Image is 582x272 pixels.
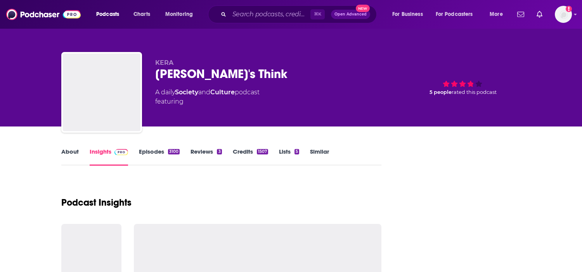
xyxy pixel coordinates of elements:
span: featuring [155,97,260,106]
span: New [356,5,370,12]
button: open menu [431,8,484,21]
a: Lists5 [279,148,299,166]
div: 5 [294,149,299,154]
span: For Business [392,9,423,20]
button: open menu [484,8,513,21]
span: rated this podcast [452,89,497,95]
div: 3 [217,149,222,154]
a: Episodes3100 [139,148,180,166]
span: For Podcasters [436,9,473,20]
img: Podchaser Pro [114,149,128,155]
span: Charts [133,9,150,20]
span: Podcasts [96,9,119,20]
a: About [61,148,79,166]
span: Open Advanced [334,12,367,16]
span: KERA [155,59,173,66]
button: Show profile menu [555,6,572,23]
button: open menu [160,8,203,21]
div: Search podcasts, credits, & more... [215,5,384,23]
a: Credits1507 [233,148,268,166]
a: Similar [310,148,329,166]
svg: Add a profile image [566,6,572,12]
a: Show notifications dropdown [514,8,527,21]
a: Show notifications dropdown [533,8,546,21]
div: A daily podcast [155,88,260,106]
img: Podchaser - Follow, Share and Rate Podcasts [6,7,81,22]
a: InsightsPodchaser Pro [90,148,128,166]
button: open menu [91,8,129,21]
a: Society [175,88,198,96]
span: and [198,88,210,96]
div: 1507 [257,149,268,154]
span: Logged in as megcassidy [555,6,572,23]
button: Open AdvancedNew [331,10,370,19]
div: 3100 [168,149,180,154]
span: 5 people [430,89,452,95]
span: More [490,9,503,20]
h1: Podcast Insights [61,197,132,208]
img: User Profile [555,6,572,23]
a: Reviews3 [191,148,222,166]
a: Culture [210,88,235,96]
div: 5 peoplerated this podcast [404,59,521,107]
button: open menu [387,8,433,21]
input: Search podcasts, credits, & more... [229,8,310,21]
a: Charts [128,8,155,21]
span: ⌘ K [310,9,325,19]
span: Monitoring [165,9,193,20]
